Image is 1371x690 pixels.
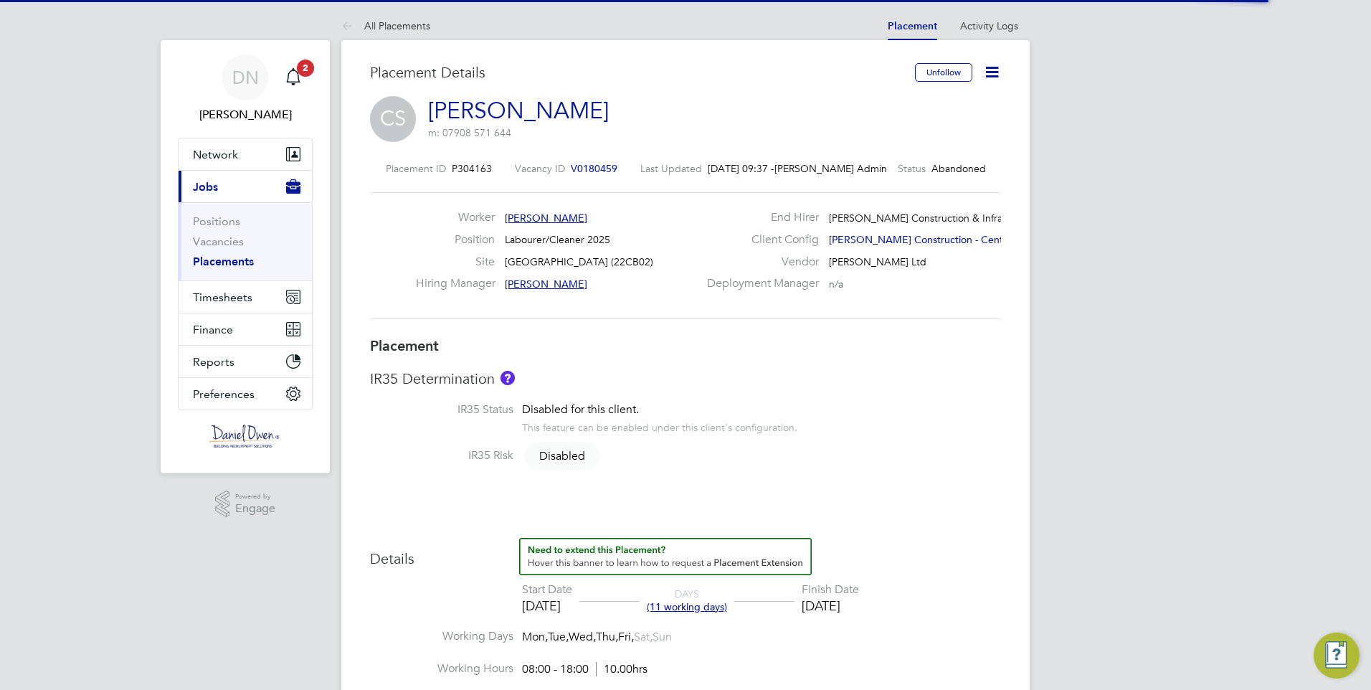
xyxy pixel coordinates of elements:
span: [PERSON_NAME] Ltd [829,255,926,268]
a: Activity Logs [960,19,1018,32]
nav: Main navigation [161,40,330,473]
span: 2 [297,60,314,77]
label: Client Config [698,232,819,247]
span: Powered by [235,491,275,503]
label: Vacancy ID [515,162,565,175]
span: P304163 [452,162,492,175]
label: IR35 Status [370,402,513,417]
label: Deployment Manager [698,276,819,291]
div: Jobs [179,202,312,280]
span: Mon, [522,630,548,644]
span: Reports [193,355,234,369]
span: m: 07908 571 644 [428,126,511,139]
span: [DATE] 09:37 - [708,162,774,175]
span: CS [370,96,416,142]
button: Reports [179,346,312,377]
span: Engage [235,503,275,515]
span: Sat, [634,630,653,644]
div: This feature can be enabled under this client's configuration. [522,417,797,434]
button: Network [179,138,312,170]
span: [GEOGRAPHIC_DATA] (22CB02) [505,255,653,268]
span: Labourer/Cleaner 2025 [505,233,610,246]
div: [DATE] [522,597,572,614]
span: Wed, [569,630,596,644]
span: Tue, [548,630,569,644]
span: V0180459 [571,162,617,175]
a: Positions [193,214,240,228]
h3: IR35 Determination [370,369,1001,388]
button: Timesheets [179,281,312,313]
span: [PERSON_NAME] Admin [774,162,875,175]
a: [PERSON_NAME] [428,97,609,125]
label: Vendor [698,255,819,270]
span: Sun [653,630,672,644]
div: DAYS [640,587,734,613]
label: Last Updated [640,162,702,175]
label: Working Days [370,629,513,644]
div: Start Date [522,582,572,597]
button: Engage Resource Center [1314,633,1360,679]
div: 08:00 - 18:00 [522,662,647,677]
span: Disabled for this client. [522,402,639,417]
label: Site [416,255,495,270]
h3: Details [370,538,1001,568]
button: Unfollow [915,63,972,82]
label: Position [416,232,495,247]
button: How to extend a Placement? [519,538,812,575]
a: DN[PERSON_NAME] [178,55,313,123]
span: Fri, [618,630,634,644]
label: Working Hours [370,661,513,676]
label: End Hirer [698,210,819,225]
button: Preferences [179,378,312,410]
span: 10.00hrs [596,662,647,676]
label: Status [898,162,926,175]
a: Go to home page [178,425,313,448]
label: Worker [416,210,495,225]
a: All Placements [341,19,430,32]
span: DN [232,68,259,87]
a: Vacancies [193,235,244,248]
span: Disabled [525,442,599,471]
label: Hiring Manager [416,276,495,291]
label: IR35 Risk [370,448,513,463]
span: [PERSON_NAME] [505,278,587,290]
span: Jobs [193,180,218,194]
span: (11 working days) [647,600,727,613]
span: Preferences [193,387,255,401]
span: Thu, [596,630,618,644]
label: Placement ID [386,162,446,175]
span: [PERSON_NAME] [505,212,587,225]
button: About IR35 [501,371,515,385]
a: Powered byEngage [215,491,276,518]
a: 2 [279,55,308,100]
button: Finance [179,313,312,345]
span: Abandoned [931,162,986,175]
span: Network [193,148,238,161]
span: Finance [193,323,233,336]
h3: Placement Details [370,63,904,82]
span: [PERSON_NAME] Construction & Infrast… [829,212,1020,225]
span: Timesheets [193,290,252,304]
span: n/a [829,278,843,290]
img: danielowen-logo-retina.png [209,425,281,448]
div: [DATE] [802,597,859,614]
button: Jobs [179,171,312,202]
a: Placements [193,255,254,268]
span: [PERSON_NAME] Construction - Central [829,233,1014,246]
span: Danielle Nail [178,106,313,123]
a: Placement [888,20,937,32]
b: Placement [370,337,439,354]
div: Finish Date [802,582,859,597]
